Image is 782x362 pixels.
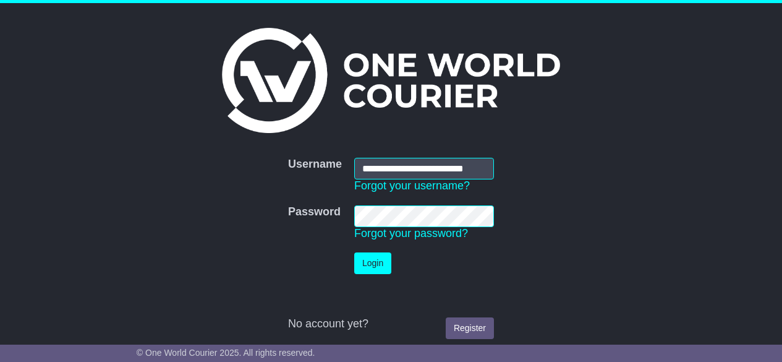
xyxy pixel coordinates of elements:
[222,28,559,133] img: One World
[137,348,315,358] span: © One World Courier 2025. All rights reserved.
[354,179,470,192] a: Forgot your username?
[446,317,494,339] a: Register
[288,158,342,171] label: Username
[288,317,494,331] div: No account yet?
[354,227,468,239] a: Forgot your password?
[354,252,391,274] button: Login
[288,205,341,219] label: Password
